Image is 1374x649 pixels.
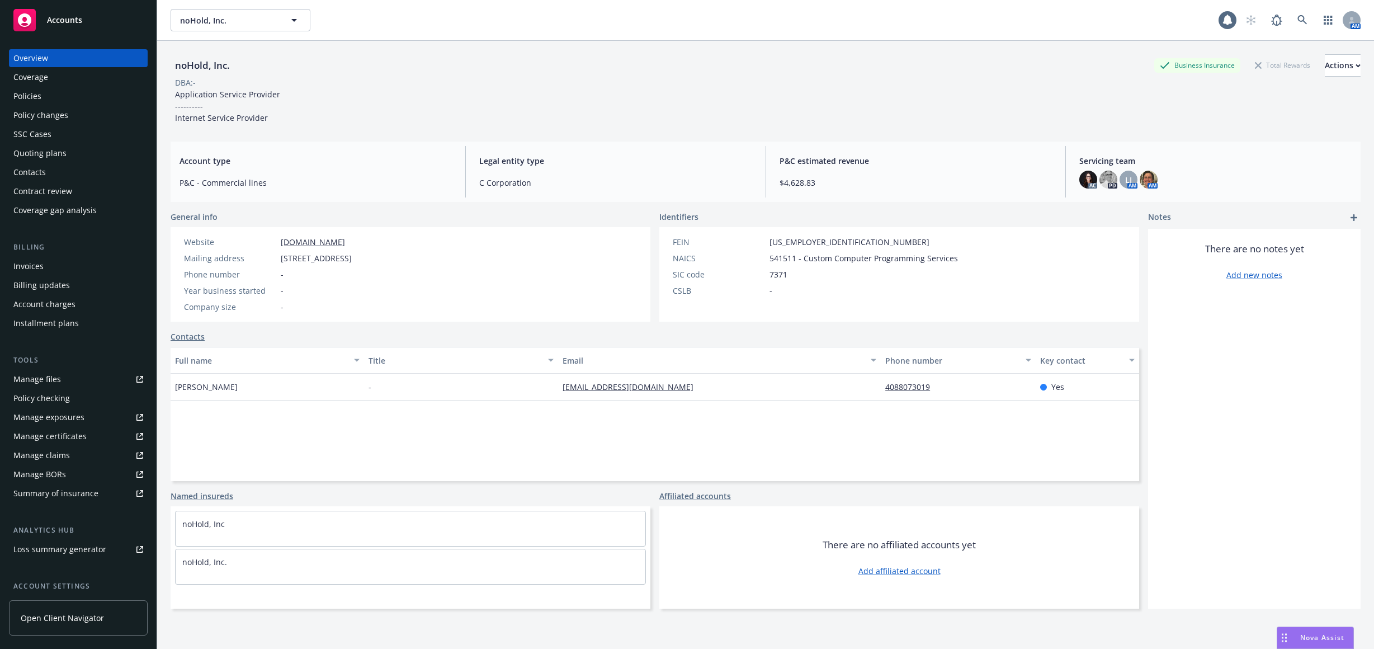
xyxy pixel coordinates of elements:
a: Coverage gap analysis [9,201,148,219]
div: Title [369,355,541,366]
a: Add new notes [1226,269,1282,281]
a: Manage BORs [9,465,148,483]
div: Account settings [9,581,148,592]
span: - [769,285,772,297]
button: noHold, Inc. [171,9,310,31]
div: Mailing address [184,252,276,264]
div: Billing updates [13,276,70,294]
div: Contacts [13,163,46,181]
div: Coverage [13,68,48,86]
a: 4088073019 [885,382,939,392]
div: Installment plans [13,314,79,332]
a: Contacts [171,331,205,342]
span: Nova Assist [1300,633,1344,642]
div: Summary of insurance [13,485,98,502]
button: Full name [171,347,364,374]
div: Manage claims [13,446,70,464]
a: Manage exposures [9,408,148,426]
div: Business Insurance [1154,58,1240,72]
span: noHold, Inc. [180,15,277,26]
div: Phone number [184,269,276,280]
div: Policy changes [13,106,68,124]
a: Contacts [9,163,148,181]
div: Manage BORs [13,465,66,483]
a: Contract review [9,182,148,200]
div: SIC code [673,269,765,280]
div: Full name [175,355,347,366]
a: Report a Bug [1266,9,1288,31]
button: Title [364,347,558,374]
div: FEIN [673,236,765,248]
div: Actions [1325,55,1361,76]
a: Invoices [9,257,148,275]
div: Policy checking [13,389,70,407]
span: Yes [1051,381,1064,393]
div: NAICS [673,252,765,264]
span: P&C estimated revenue [780,155,1052,167]
span: 7371 [769,269,787,280]
a: Switch app [1317,9,1339,31]
a: Summary of insurance [9,485,148,502]
span: There are no notes yet [1205,242,1304,256]
img: photo [1099,171,1117,189]
span: [US_EMPLOYER_IDENTIFICATION_NUMBER] [769,236,929,248]
a: Installment plans [9,314,148,332]
button: Email [558,347,881,374]
span: General info [171,211,218,223]
span: 541511 - Custom Computer Programming Services [769,252,958,264]
div: Contract review [13,182,72,200]
a: Add affiliated account [858,565,941,577]
span: LI [1125,174,1132,186]
a: Accounts [9,4,148,36]
div: Total Rewards [1249,58,1316,72]
a: add [1347,211,1361,224]
a: [DOMAIN_NAME] [281,237,345,247]
span: P&C - Commercial lines [180,177,452,189]
div: Tools [9,355,148,366]
a: Manage certificates [9,427,148,445]
div: Analytics hub [9,525,148,536]
span: Open Client Navigator [21,612,104,624]
div: Drag to move [1277,627,1291,648]
div: Manage certificates [13,427,87,445]
span: Identifiers [659,211,698,223]
span: Legal entity type [479,155,752,167]
button: Phone number [881,347,1036,374]
a: Billing updates [9,276,148,294]
a: Coverage [9,68,148,86]
div: Email [563,355,864,366]
div: CSLB [673,285,765,297]
div: Coverage gap analysis [13,201,97,219]
span: Accounts [47,16,82,25]
a: Affiliated accounts [659,490,731,502]
div: Manage files [13,370,61,388]
a: Manage files [9,370,148,388]
span: C Corporation [479,177,752,189]
button: Nova Assist [1277,627,1354,649]
a: Overview [9,49,148,67]
span: Notes [1148,211,1171,224]
div: DBA: - [175,77,196,88]
div: Year business started [184,285,276,297]
span: [PERSON_NAME] [175,381,238,393]
span: - [281,285,284,297]
span: There are no affiliated accounts yet [823,538,976,552]
a: noHold, Inc [182,519,225,529]
a: SSC Cases [9,125,148,143]
div: Invoices [13,257,44,275]
a: Account charges [9,295,148,313]
span: $4,628.83 [780,177,1052,189]
div: Overview [13,49,48,67]
a: noHold, Inc. [182,557,227,567]
span: - [281,269,284,280]
div: Manage exposures [13,408,84,426]
div: Quoting plans [13,144,67,162]
a: Quoting plans [9,144,148,162]
div: Loss summary generator [13,540,106,558]
a: Start snowing [1240,9,1262,31]
div: SSC Cases [13,125,51,143]
a: Named insureds [171,490,233,502]
img: photo [1140,171,1158,189]
div: Phone number [885,355,1019,366]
